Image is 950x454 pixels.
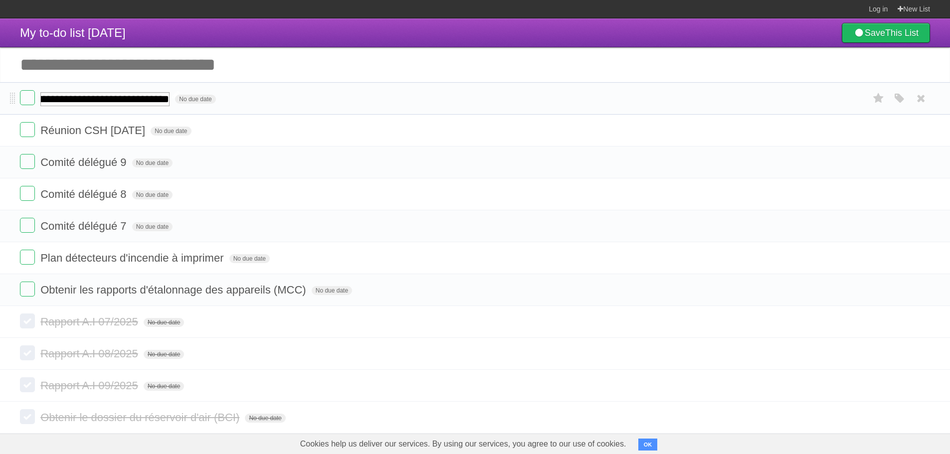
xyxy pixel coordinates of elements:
span: No due date [144,350,184,359]
span: Rapport A.I 08/2025 [40,347,141,360]
label: Done [20,218,35,233]
span: Obtenir le dossier du réservoir d'air (BCI) [40,411,242,424]
span: Cookies help us deliver our services. By using our services, you agree to our use of cookies. [290,434,636,454]
label: Done [20,154,35,169]
span: My to-do list [DATE] [20,26,126,39]
span: No due date [132,222,173,231]
span: Rapport A.I 09/2025 [40,379,141,392]
span: No due date [132,158,173,167]
span: Rapport A.I 07/2025 [40,315,141,328]
label: Done [20,313,35,328]
span: Comité délégué 7 [40,220,129,232]
span: No due date [132,190,173,199]
label: Done [20,250,35,265]
span: No due date [312,286,352,295]
b: This List [885,28,919,38]
span: No due date [151,127,191,136]
a: SaveThis List [842,23,930,43]
span: Obtenir les rapports d'étalonnage des appareils (MCC) [40,284,308,296]
span: Comité délégué 8 [40,188,129,200]
label: Done [20,282,35,297]
label: Done [20,377,35,392]
span: No due date [144,382,184,391]
span: Comité délégué 9 [40,156,129,168]
span: No due date [144,318,184,327]
span: No due date [229,254,270,263]
button: OK [638,439,658,451]
label: Done [20,90,35,105]
label: Done [20,122,35,137]
label: Star task [869,90,888,107]
label: Done [20,345,35,360]
label: Done [20,186,35,201]
span: No due date [245,414,285,423]
label: Done [20,409,35,424]
span: Plan détecteurs d'incendie à imprimer [40,252,226,264]
span: Réunion CSH [DATE] [40,124,148,137]
span: No due date [175,95,215,104]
